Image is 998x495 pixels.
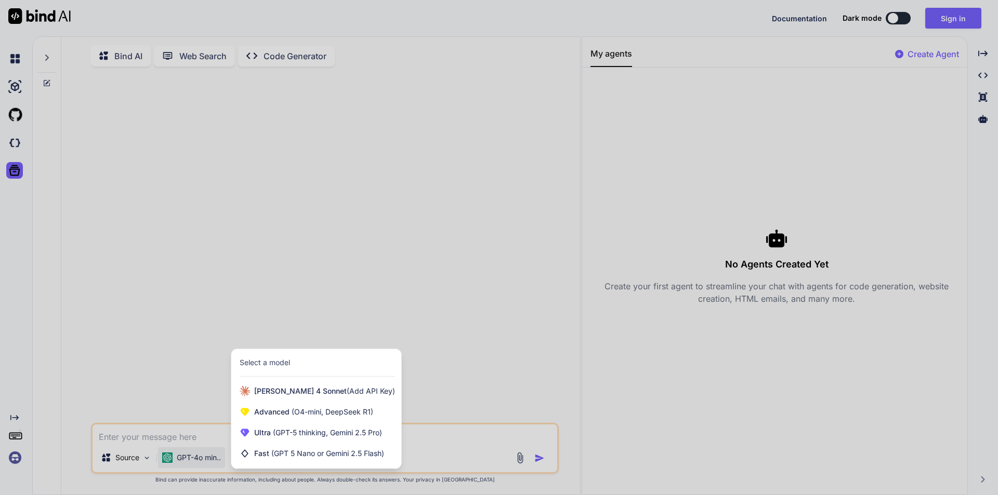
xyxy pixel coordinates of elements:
span: (O4-mini, DeepSeek R1) [290,407,373,416]
span: Advanced [254,407,373,417]
span: (GPT-5 thinking, Gemini 2.5 Pro) [271,428,382,437]
span: (Add API Key) [347,386,395,395]
div: Select a model [240,357,290,368]
span: (GPT 5 Nano or Gemini 2.5 Flash) [271,449,384,458]
span: [PERSON_NAME] 4 Sonnet [254,386,395,396]
span: Ultra [254,427,382,438]
span: Fast [254,448,384,459]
